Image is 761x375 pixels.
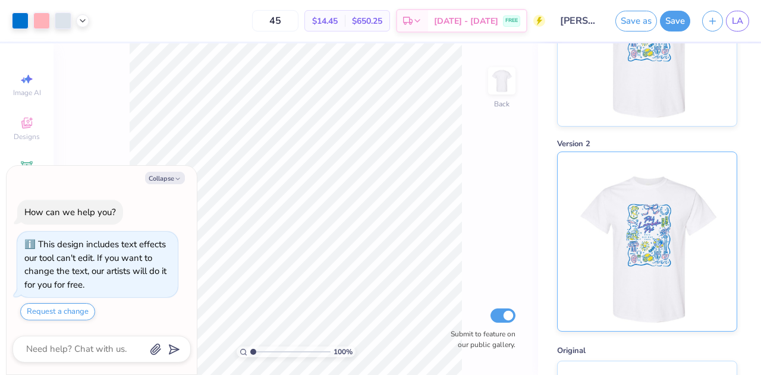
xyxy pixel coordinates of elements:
label: Submit to feature on our public gallery. [444,329,515,350]
span: Designs [14,132,40,141]
a: LA [726,11,749,31]
span: [DATE] - [DATE] [434,15,498,27]
button: Save as [615,11,657,31]
button: Request a change [20,303,95,320]
span: FREE [505,17,518,25]
button: Save [660,11,690,31]
div: This design includes text effects our tool can't edit. If you want to change the text, our artist... [24,238,166,291]
span: 100 % [334,346,353,357]
button: Collapse [145,172,185,184]
span: LA [732,14,743,28]
span: $650.25 [352,15,382,27]
div: Version 2 [557,138,737,150]
div: How can we help you? [24,206,116,218]
span: $14.45 [312,15,338,27]
input: – – [252,10,298,31]
div: Original [557,345,737,357]
div: Back [494,99,510,109]
img: Back [490,69,514,93]
span: Image AI [13,88,41,97]
img: Version 2 [573,152,721,331]
input: Untitled Design [551,9,609,33]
